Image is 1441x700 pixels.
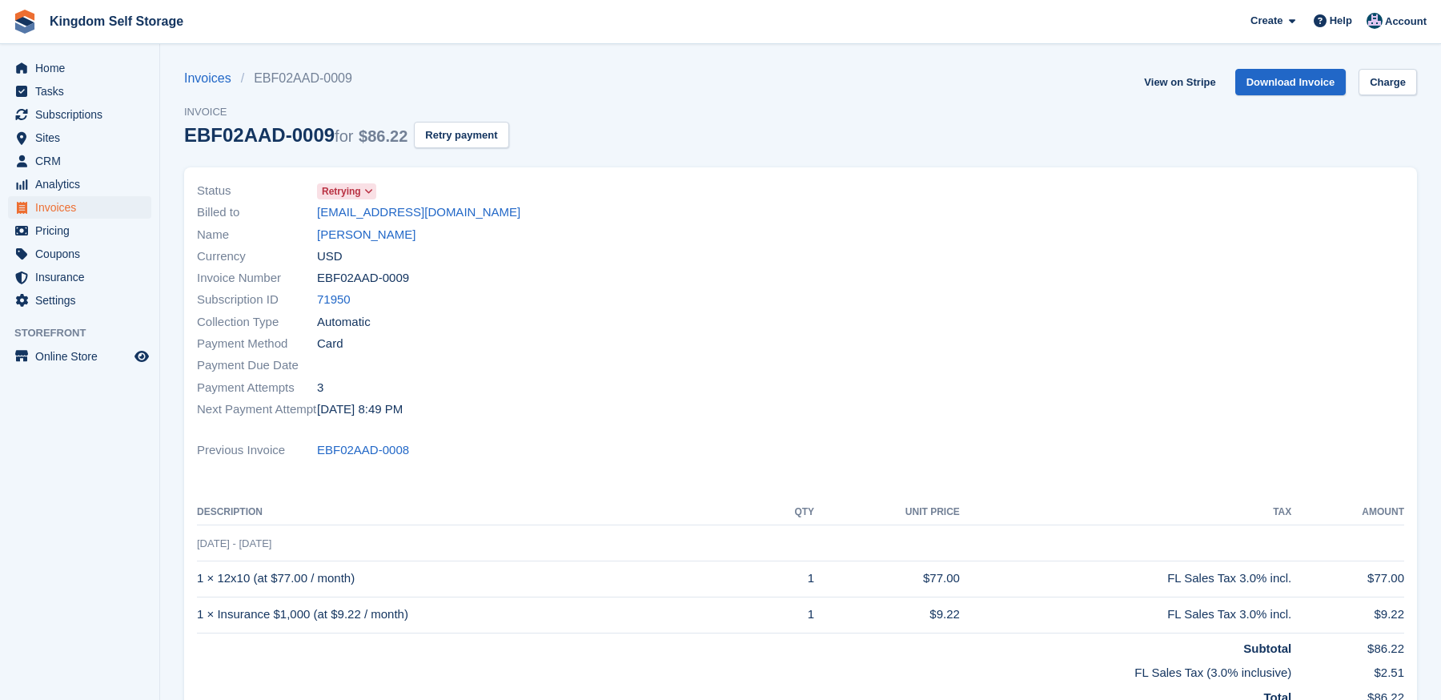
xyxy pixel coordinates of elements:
span: Name [197,226,317,244]
a: [PERSON_NAME] [317,226,415,244]
span: $86.22 [359,127,407,145]
span: Invoices [35,196,131,219]
img: stora-icon-8386f47178a22dfd0bd8f6a31ec36ba5ce8667c1dd55bd0f319d3a0aa187defe.svg [13,10,37,34]
a: menu [8,266,151,288]
span: Currency [197,247,317,266]
a: menu [8,243,151,265]
span: EBF02AAD-0009 [317,269,409,288]
a: menu [8,345,151,368]
span: Invoice [184,104,509,120]
a: Download Invoice [1235,69,1347,95]
a: 71950 [317,291,351,309]
span: Payment Due Date [197,356,317,375]
span: Next Payment Attempt [197,400,317,419]
td: 1 [761,597,814,633]
span: Pricing [35,219,131,242]
span: for [335,127,353,145]
span: Subscription ID [197,291,317,309]
span: Sites [35,127,131,149]
a: menu [8,150,151,172]
span: Settings [35,289,131,312]
a: [EMAIL_ADDRESS][DOMAIN_NAME] [317,203,520,222]
span: USD [317,247,343,266]
td: FL Sales Tax (3.0% inclusive) [197,658,1291,682]
td: $2.51 [1291,658,1404,682]
span: Retrying [322,184,361,199]
span: Status [197,182,317,200]
a: Kingdom Self Storage [43,8,190,34]
td: $77.00 [814,561,960,597]
a: menu [8,80,151,103]
span: Collection Type [197,313,317,332]
span: Subscriptions [35,103,131,126]
span: Account [1385,14,1427,30]
a: menu [8,127,151,149]
td: 1 [761,561,814,597]
span: Payment Method [197,335,317,353]
span: CRM [35,150,131,172]
span: Analytics [35,173,131,195]
a: menu [8,57,151,79]
span: Storefront [14,325,159,341]
span: Payment Attempts [197,379,317,397]
span: Coupons [35,243,131,265]
a: EBF02AAD-0008 [317,441,409,460]
span: Tasks [35,80,131,103]
time: 2025-08-14 00:49:35 UTC [317,400,403,419]
a: menu [8,289,151,312]
td: $86.22 [1291,633,1404,658]
td: $9.22 [1291,597,1404,633]
span: Billed to [197,203,317,222]
div: EBF02AAD-0009 [184,124,407,146]
th: Description [197,500,761,525]
th: Amount [1291,500,1404,525]
td: 1 × 12x10 (at $77.00 / month) [197,561,761,597]
th: Unit Price [814,500,960,525]
a: menu [8,196,151,219]
td: $9.22 [814,597,960,633]
nav: breadcrumbs [184,69,509,88]
span: Invoice Number [197,269,317,288]
a: menu [8,103,151,126]
div: FL Sales Tax 3.0% incl. [960,569,1291,588]
span: [DATE] - [DATE] [197,537,271,549]
th: Tax [960,500,1291,525]
a: View on Stripe [1138,69,1222,95]
a: Retrying [317,182,376,200]
a: Preview store [132,347,151,366]
a: Invoices [184,69,241,88]
span: Insurance [35,266,131,288]
td: 1 × Insurance $1,000 (at $9.22 / month) [197,597,761,633]
span: 3 [317,379,323,397]
button: Retry payment [414,122,508,148]
td: $77.00 [1291,561,1404,597]
span: Online Store [35,345,131,368]
img: Bradley Werlin [1367,13,1383,29]
span: Card [317,335,343,353]
span: Create [1250,13,1282,29]
th: QTY [761,500,814,525]
span: Previous Invoice [197,441,317,460]
span: Help [1330,13,1352,29]
a: menu [8,219,151,242]
a: Charge [1359,69,1417,95]
span: Home [35,57,131,79]
div: FL Sales Tax 3.0% incl. [960,605,1291,624]
strong: Subtotal [1243,642,1291,655]
a: menu [8,173,151,195]
span: Automatic [317,313,371,332]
